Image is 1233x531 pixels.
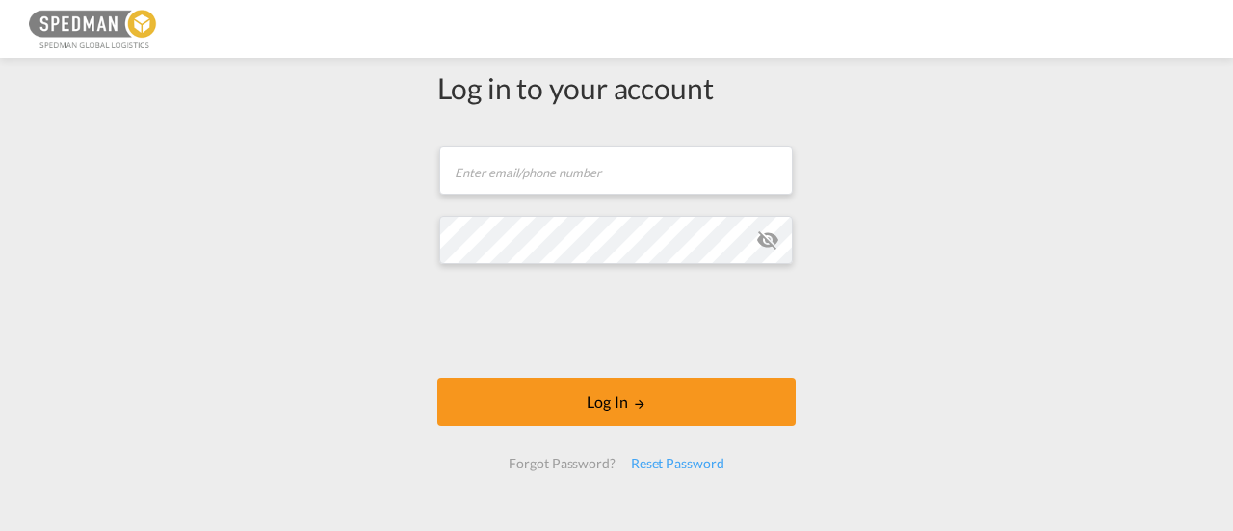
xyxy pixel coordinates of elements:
md-icon: icon-eye-off [756,228,779,252]
div: Log in to your account [437,67,796,108]
div: Forgot Password? [501,446,622,481]
input: Enter email/phone number [439,146,793,195]
div: Reset Password [623,446,732,481]
button: LOGIN [437,378,796,426]
iframe: reCAPTCHA [470,283,763,358]
img: c12ca350ff1b11efb6b291369744d907.png [29,8,159,51]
